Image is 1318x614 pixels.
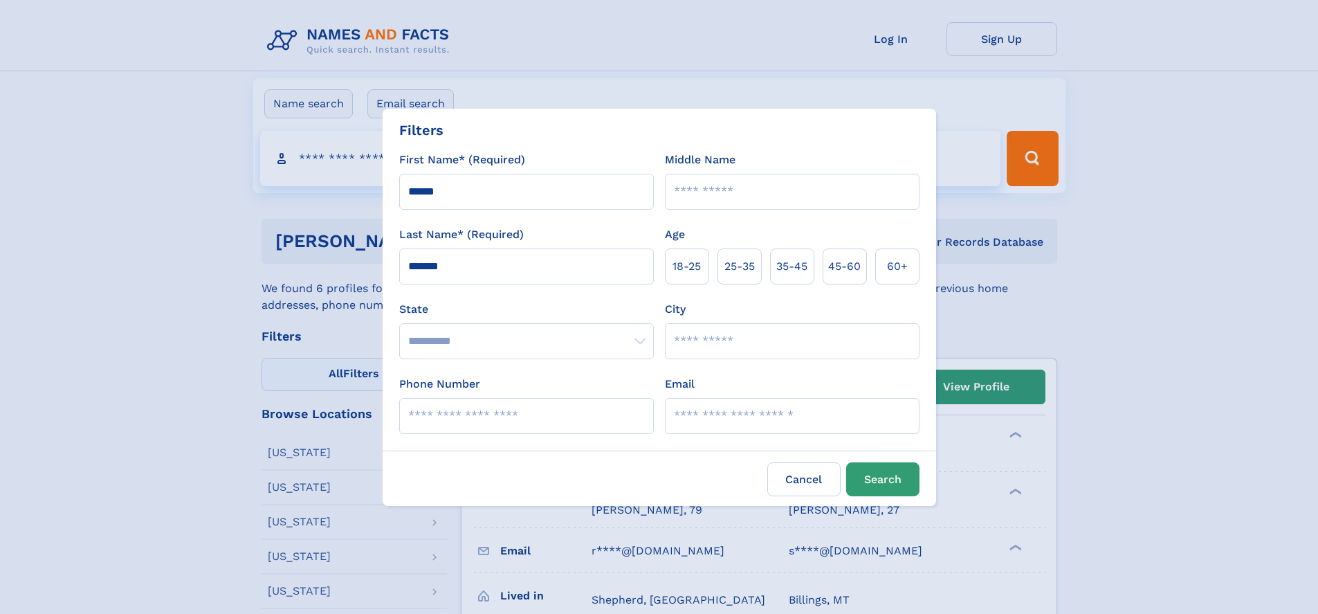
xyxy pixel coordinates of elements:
[846,462,919,496] button: Search
[399,152,525,168] label: First Name* (Required)
[665,376,695,392] label: Email
[399,301,654,318] label: State
[665,152,735,168] label: Middle Name
[672,258,701,275] span: 18‑25
[399,120,443,141] div: Filters
[665,226,685,243] label: Age
[399,376,480,392] label: Phone Number
[767,462,841,496] label: Cancel
[724,258,755,275] span: 25‑35
[399,226,524,243] label: Last Name* (Required)
[776,258,807,275] span: 35‑45
[665,301,686,318] label: City
[828,258,861,275] span: 45‑60
[887,258,908,275] span: 60+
